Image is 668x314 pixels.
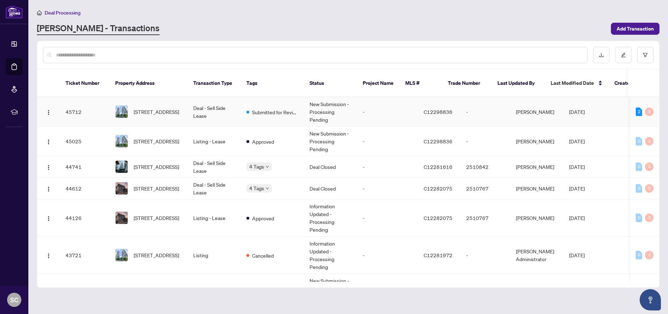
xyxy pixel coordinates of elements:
[60,178,110,199] td: 44612
[424,109,452,115] span: C12298836
[636,214,642,222] div: 0
[645,184,653,193] div: 0
[609,70,651,97] th: Created By
[110,70,188,97] th: Property Address
[424,185,452,192] span: C12282075
[60,237,110,274] td: 43721
[60,274,110,303] td: 43720
[569,164,585,170] span: [DATE]
[188,156,241,178] td: Deal - Sell Side Lease
[252,138,274,145] span: Approved
[304,178,357,199] td: Deal Closed
[569,252,585,258] span: [DATE]
[60,199,110,237] td: 44126
[636,108,642,116] div: 2
[461,156,510,178] td: 2510842
[45,10,80,16] span: Deal Processing
[357,237,418,274] td: -
[357,97,418,127] td: -
[266,187,269,190] span: down
[645,214,653,222] div: 0
[424,138,452,144] span: C12298836
[10,295,18,305] span: SC
[37,22,160,35] a: [PERSON_NAME] - Transactions
[60,127,110,156] td: 45025
[400,70,442,97] th: MLS #
[461,178,510,199] td: 2510767
[569,215,585,221] span: [DATE]
[116,161,128,173] img: thumbnail-img
[43,161,54,172] button: Logo
[636,137,642,145] div: 0
[357,274,418,303] td: -
[116,212,128,224] img: thumbnail-img
[615,47,631,63] button: edit
[569,109,585,115] span: [DATE]
[46,253,51,259] img: Logo
[510,237,563,274] td: [PERSON_NAME] Administrator
[43,249,54,261] button: Logo
[424,215,452,221] span: C12282075
[510,127,563,156] td: [PERSON_NAME]
[116,106,128,118] img: thumbnail-img
[46,216,51,221] img: Logo
[510,178,563,199] td: [PERSON_NAME]
[636,162,642,171] div: 0
[188,237,241,274] td: Listing
[551,79,594,87] span: Last Modified Date
[510,156,563,178] td: [PERSON_NAME]
[569,185,585,192] span: [DATE]
[60,156,110,178] td: 44741
[304,274,357,303] td: New Submission - Processing Pending
[188,97,241,127] td: Deal - Sell Side Lease
[617,23,654,34] span: Add Transaction
[492,70,545,97] th: Last Updated By
[645,137,653,145] div: 0
[43,183,54,194] button: Logo
[643,53,648,57] span: filter
[134,108,179,116] span: [STREET_ADDRESS]
[304,156,357,178] td: Deal Closed
[241,70,304,97] th: Tags
[510,274,563,303] td: [PERSON_NAME]
[46,110,51,115] img: Logo
[266,165,269,169] span: down
[116,182,128,194] img: thumbnail-img
[645,162,653,171] div: 0
[60,70,110,97] th: Ticket Number
[6,5,23,18] img: logo
[636,184,642,193] div: 0
[252,108,298,116] span: Submitted for Review
[116,249,128,261] img: thumbnail-img
[304,237,357,274] td: Information Updated - Processing Pending
[424,164,452,170] span: C12281616
[43,212,54,224] button: Logo
[357,199,418,237] td: -
[43,136,54,147] button: Logo
[304,127,357,156] td: New Submission - Processing Pending
[442,70,492,97] th: Trade Number
[569,138,585,144] span: [DATE]
[134,251,179,259] span: [STREET_ADDRESS]
[134,163,179,171] span: [STREET_ADDRESS]
[249,162,264,171] span: 4 Tags
[116,135,128,147] img: thumbnail-img
[545,70,609,97] th: Last Modified Date
[593,47,609,63] button: download
[188,70,241,97] th: Transaction Type
[304,199,357,237] td: Information Updated - Processing Pending
[461,237,510,274] td: -
[188,199,241,237] td: Listing - Lease
[645,251,653,259] div: 0
[640,289,661,310] button: Open asap
[43,106,54,117] button: Logo
[357,127,418,156] td: -
[461,199,510,237] td: 2510767
[621,53,626,57] span: edit
[304,97,357,127] td: New Submission - Processing Pending
[60,97,110,127] td: 45712
[636,251,642,259] div: 0
[461,127,510,156] td: -
[46,186,51,192] img: Logo
[357,156,418,178] td: -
